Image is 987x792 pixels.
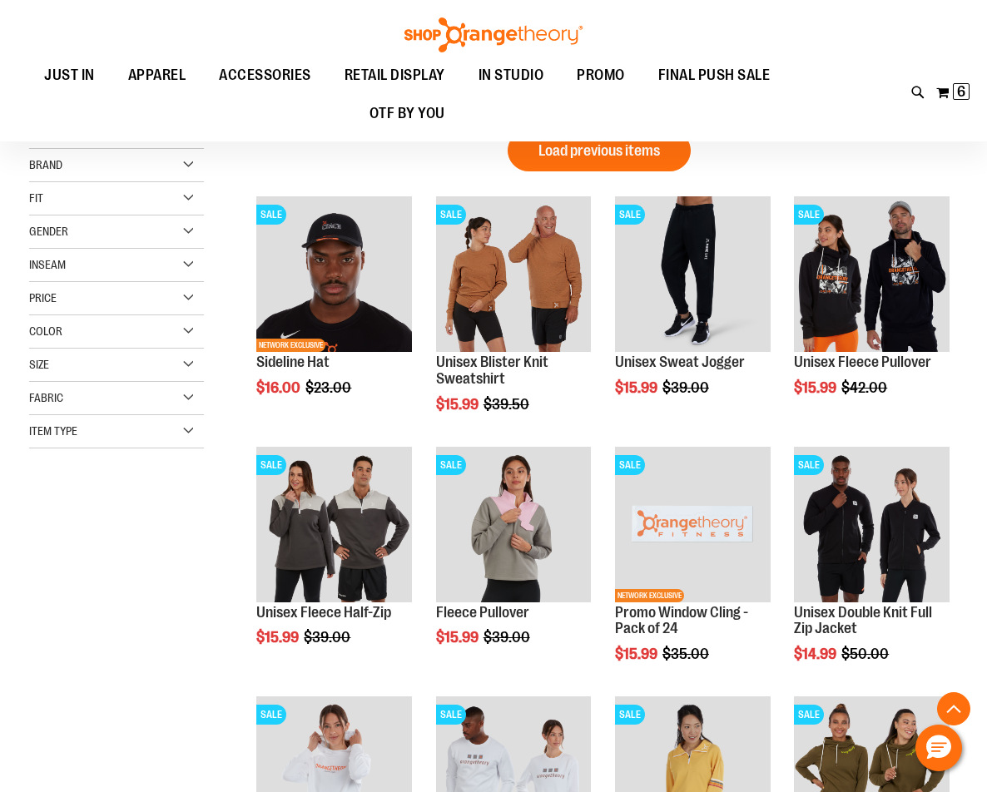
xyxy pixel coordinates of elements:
span: SALE [436,205,466,225]
div: product [248,438,420,688]
span: Fit [29,191,43,205]
span: SALE [436,705,466,725]
span: Brand [29,158,62,171]
span: SALE [615,455,645,475]
a: Product image for Unisex Double Knit Full Zip JacketSALE [794,447,950,605]
a: IN STUDIO [462,57,561,95]
span: OTF BY YOU [370,95,445,132]
span: $16.00 [256,379,303,396]
span: $15.99 [436,396,481,413]
img: Product image for Unisex Fleece Half Zip [256,447,412,602]
a: Unisex Double Knit Full Zip Jacket [794,604,932,637]
a: Fleece Pullover [436,604,529,621]
a: Product image for Unisex Blister Knit SweatshirtSALE [436,196,592,354]
span: ACCESSORIES [219,57,311,94]
a: Product image for Unisex Fleece Half ZipSALE [256,447,412,605]
a: Unisex Sweat Jogger [615,354,745,370]
a: PROMO [560,57,642,95]
a: Sideline Hat primary imageSALENETWORK EXCLUSIVE [256,196,412,354]
a: Sideline Hat [256,354,330,370]
span: Price [29,291,57,304]
span: SALE [436,455,466,475]
img: Product image for Fleece Pullover [436,447,592,602]
span: APPAREL [128,57,186,94]
a: RETAIL DISPLAY [328,57,462,95]
span: SALE [256,455,286,475]
span: NETWORK EXCLUSIVE [256,339,325,352]
a: APPAREL [112,57,203,95]
span: NETWORK EXCLUSIVE [615,589,684,602]
span: $39.50 [484,396,532,413]
div: product [248,188,420,438]
span: Item Type [29,424,77,438]
span: $39.00 [304,629,353,646]
span: Inseam [29,258,66,271]
img: Product image for Unisex Blister Knit Sweatshirt [436,196,592,352]
button: Back To Top [937,692,970,725]
span: IN STUDIO [479,57,544,94]
span: Fabric [29,391,63,404]
a: Product image for Fleece PulloverSALE [436,447,592,605]
span: $15.99 [794,379,839,396]
img: Product image for Unisex Sweat Jogger [615,196,771,352]
span: RETAIL DISPLAY [345,57,445,94]
a: OTF BY YOU [353,95,462,133]
span: $23.00 [305,379,354,396]
span: $35.00 [662,646,712,662]
div: product [428,188,600,454]
div: product [786,188,958,438]
span: Color [29,324,62,338]
span: SALE [794,205,824,225]
span: Load previous items [538,142,660,159]
span: $15.99 [436,629,481,646]
span: Size [29,358,49,371]
span: SALE [615,705,645,725]
button: Load previous items [508,130,691,171]
a: ACCESSORIES [202,57,328,95]
span: 6 [957,83,965,100]
span: $42.00 [841,379,890,396]
div: product [428,438,600,688]
span: SALE [794,455,824,475]
span: $39.00 [484,629,533,646]
a: JUST IN [27,57,112,95]
button: Hello, have a question? Let’s chat. [915,725,962,771]
div: product [607,188,779,438]
span: $50.00 [841,646,891,662]
span: SALE [794,705,824,725]
img: Product image for Window Cling Orange - Pack of 24 [615,447,771,602]
span: SALE [256,705,286,725]
span: JUST IN [44,57,95,94]
span: Gender [29,225,68,238]
span: $15.99 [615,646,660,662]
a: Product image for Unisex Fleece PulloverSALE [794,196,950,354]
a: Unisex Fleece Half-Zip [256,604,391,621]
span: $14.99 [794,646,839,662]
div: product [607,438,779,705]
a: FINAL PUSH SALE [642,57,787,94]
span: FINAL PUSH SALE [658,57,771,94]
a: Product image for Window Cling Orange - Pack of 24SALENETWORK EXCLUSIVE [615,447,771,605]
span: PROMO [577,57,625,94]
span: SALE [256,205,286,225]
img: Shop Orangetheory [402,17,585,52]
img: Sideline Hat primary image [256,196,412,352]
a: Unisex Fleece Pullover [794,354,931,370]
a: Product image for Unisex Sweat JoggerSALE [615,196,771,354]
a: Promo Window Cling - Pack of 24 [615,604,748,637]
img: Product image for Unisex Double Knit Full Zip Jacket [794,447,950,602]
span: $39.00 [662,379,712,396]
span: $15.99 [256,629,301,646]
span: SALE [615,205,645,225]
img: Product image for Unisex Fleece Pullover [794,196,950,352]
div: product [786,438,958,705]
a: Unisex Blister Knit Sweatshirt [436,354,548,387]
span: $15.99 [615,379,660,396]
